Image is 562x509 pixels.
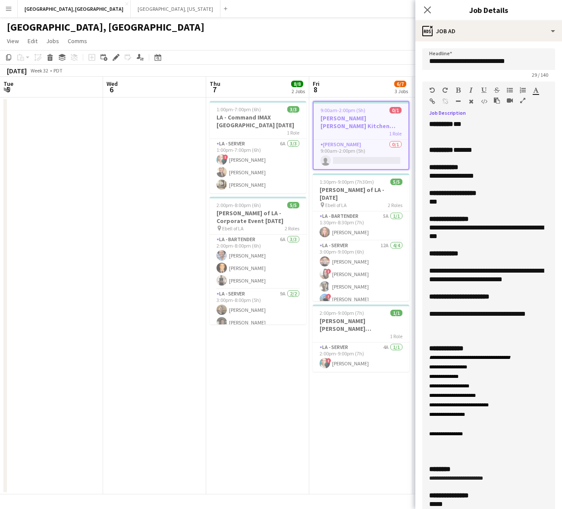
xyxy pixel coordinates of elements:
span: Edit [28,37,38,45]
button: Unordered List [507,87,513,94]
span: Ebell of LA [222,225,244,232]
app-job-card: 2:00pm-9:00pm (7h)1/1[PERSON_NAME] [PERSON_NAME] [GEOGRAPHIC_DATA][PERSON_NAME][DEMOGRAPHIC_DATA]... [313,305,409,372]
app-card-role: LA - Server6A3/31:00pm-7:00pm (6h)![PERSON_NAME][PERSON_NAME][PERSON_NAME] [210,139,306,193]
span: 2:00pm-9:00pm (7h) [320,310,364,316]
span: 5 [2,85,13,94]
span: 2 Roles [285,225,299,232]
button: Underline [481,87,487,94]
app-card-role: LA - Bartender5A1/11:30pm-8:30pm (7h)[PERSON_NAME] [313,211,409,241]
span: Week 32 [28,67,50,74]
div: 2 Jobs [292,88,305,94]
button: HTML Code [481,98,487,105]
span: 29 / 140 [525,72,555,78]
button: Ordered List [520,87,526,94]
h3: [PERSON_NAME] of LA - [DATE] [313,186,409,201]
button: Paste as plain text [494,97,500,104]
button: [GEOGRAPHIC_DATA], [US_STATE] [131,0,220,17]
span: 1 Role [287,129,299,136]
button: Undo [429,87,435,94]
button: Strikethrough [494,87,500,94]
span: Tue [3,80,13,88]
button: Insert video [507,97,513,104]
span: 8/8 [291,81,303,87]
h3: LA - Command IMAX [GEOGRAPHIC_DATA] [DATE] [210,113,306,129]
span: ! [326,358,331,363]
div: [DATE] [7,66,27,75]
button: Bold [455,87,461,94]
span: ! [223,154,228,160]
span: Thu [210,80,220,88]
app-job-card: 2:00pm-8:00pm (6h)5/5[PERSON_NAME] of LA - Corporate Event [DATE] Ebell of LA2 RolesLA - Bartende... [210,197,306,324]
app-card-role: LA - Bartender6A3/32:00pm-8:00pm (6h)[PERSON_NAME][PERSON_NAME][PERSON_NAME] [210,235,306,289]
span: 9 [414,85,425,94]
button: Fullscreen [520,97,526,104]
a: Edit [24,35,41,47]
button: Italic [468,87,474,94]
app-job-card: 1:30pm-9:00pm (7h30m)5/5[PERSON_NAME] of LA - [DATE] Ebell of LA2 RolesLA - Bartender5A1/11:30pm-... [313,173,409,301]
span: Fri [313,80,320,88]
h3: Job Details [415,4,562,16]
span: 7 [208,85,220,94]
app-card-role: LA - Server9A2/23:00pm-8:00pm (5h)[PERSON_NAME][PERSON_NAME] [210,289,306,331]
span: 2 Roles [388,202,402,208]
button: Insert Link [429,98,435,105]
span: 1:00pm-7:00pm (6h) [217,106,261,113]
span: 1 Role [390,333,402,339]
app-card-role: LA - Server12A4/43:00pm-9:00pm (6h)[PERSON_NAME]![PERSON_NAME][PERSON_NAME]![PERSON_NAME] [313,241,409,308]
span: 6/7 [394,81,406,87]
span: 1/1 [390,310,402,316]
h1: [GEOGRAPHIC_DATA], [GEOGRAPHIC_DATA] [7,21,204,34]
span: ! [326,294,331,299]
span: 5/5 [390,179,402,185]
button: Text Color [533,87,539,94]
span: Ebell of LA [325,202,347,208]
app-card-role: [PERSON_NAME]0/19:00am-2:00pm (5h) [314,140,408,169]
button: Clear Formatting [468,98,474,105]
span: Jobs [46,37,59,45]
button: [GEOGRAPHIC_DATA], [GEOGRAPHIC_DATA] [18,0,131,17]
span: View [7,37,19,45]
span: 6 [105,85,118,94]
app-job-card: 9:00am-2:00pm (5h)0/1[PERSON_NAME] [PERSON_NAME] Kitchen [DATE]1 Role[PERSON_NAME]0/19:00am-2:00p... [313,101,409,170]
app-job-card: 1:00pm-7:00pm (6h)3/3LA - Command IMAX [GEOGRAPHIC_DATA] [DATE]1 RoleLA - Server6A3/31:00pm-7:00p... [210,101,306,193]
app-card-role: LA - Server4A1/12:00pm-9:00pm (7h)![PERSON_NAME] [313,342,409,372]
a: View [3,35,22,47]
span: 0/1 [389,107,402,113]
span: 8 [311,85,320,94]
div: 3 Jobs [395,88,408,94]
span: ! [326,269,331,274]
h3: [PERSON_NAME] [PERSON_NAME] Kitchen [DATE] [314,114,408,130]
span: 1:30pm-9:00pm (7h30m) [320,179,374,185]
span: Wed [107,80,118,88]
span: Comms [68,37,87,45]
span: 1 Role [389,130,402,137]
span: 5/5 [287,202,299,208]
div: Job Ad [415,21,562,41]
span: 3/3 [287,106,299,113]
span: 9:00am-2:00pm (5h) [320,107,365,113]
button: Horizontal Line [455,98,461,105]
div: PDT [53,67,63,74]
h3: [PERSON_NAME] [PERSON_NAME] [GEOGRAPHIC_DATA][PERSON_NAME][DEMOGRAPHIC_DATA] [DATE] [313,317,409,333]
button: Redo [442,87,448,94]
h3: [PERSON_NAME] of LA - Corporate Event [DATE] [210,209,306,225]
a: Comms [64,35,91,47]
a: Jobs [43,35,63,47]
span: 2:00pm-8:00pm (6h) [217,202,261,208]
